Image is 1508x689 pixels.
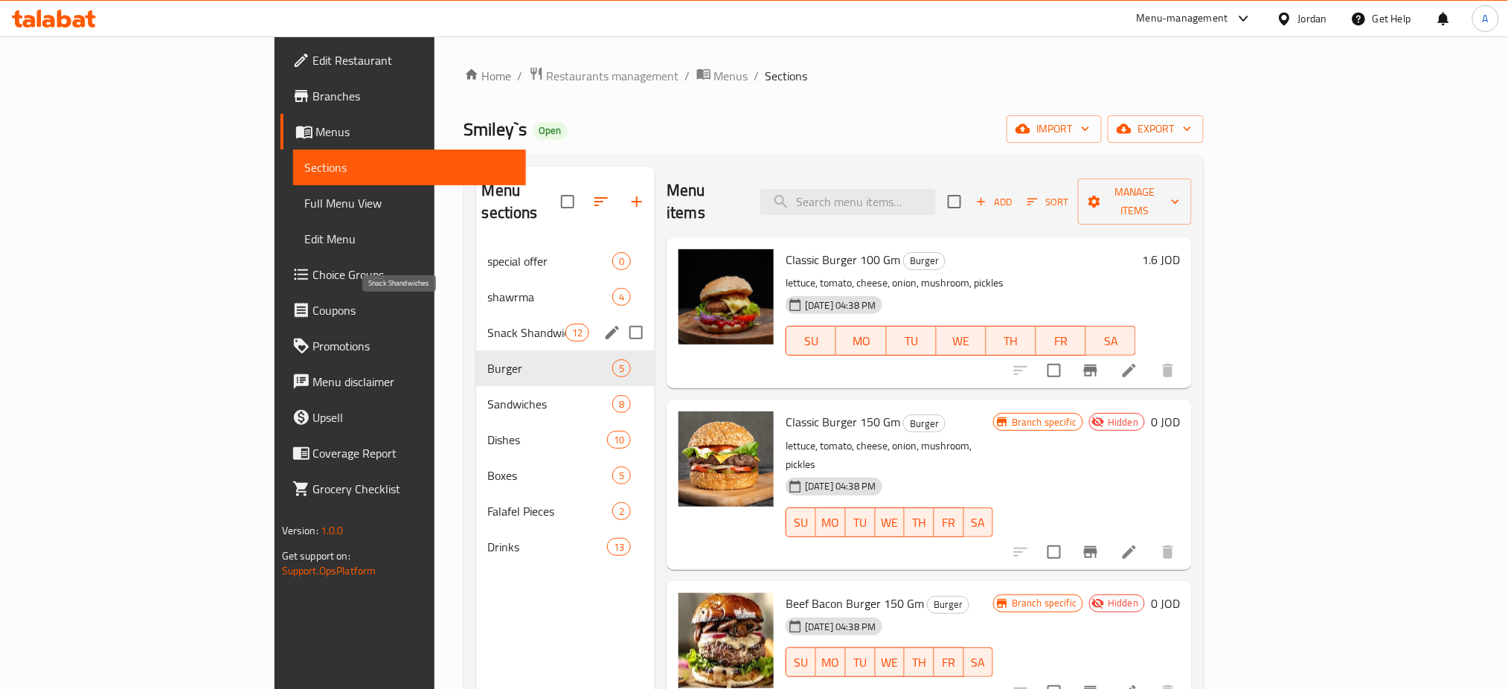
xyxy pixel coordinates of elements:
span: Add item [970,190,1018,214]
span: TU [893,330,931,352]
span: Upsell [313,408,515,426]
span: Menu disclaimer [313,373,515,391]
span: 12 [566,326,588,340]
div: Burger [903,414,946,432]
a: Sections [293,150,527,185]
button: TH [986,326,1036,356]
input: search [760,189,936,215]
span: Dishes [488,431,607,449]
span: SU [792,330,830,352]
button: FR [934,507,964,537]
span: Manage items [1090,183,1180,220]
span: TH [992,330,1030,352]
img: Beef Bacon Burger 150 Gm [678,593,774,688]
p: lettuce, tomato, cheese, onion, mushroom, pickles [786,274,1136,292]
span: Promotions [313,337,515,355]
span: Branches [313,87,515,105]
span: TU [852,652,870,673]
a: Restaurants management [529,66,679,86]
button: SA [964,507,994,537]
a: Menus [696,66,748,86]
div: Drinks [488,538,607,556]
span: Sort [1027,193,1068,211]
div: Burger [903,252,946,270]
div: Jordan [1298,10,1327,27]
span: Open [533,124,568,137]
div: items [607,431,631,449]
span: Burger [488,359,613,377]
li: / [685,67,690,85]
button: Add section [619,184,655,219]
span: FR [940,652,958,673]
a: Edit menu item [1120,543,1138,561]
a: Edit menu item [1120,362,1138,379]
span: Edit Menu [305,230,515,248]
span: Smiley`s [464,112,527,146]
span: TU [852,512,870,533]
span: Menus [714,67,748,85]
span: Sort sections [583,184,619,219]
a: Edit Menu [293,221,527,257]
a: Choice Groups [280,257,527,292]
span: TH [911,512,928,533]
span: Coverage Report [313,444,515,462]
button: TH [905,647,934,677]
li: / [754,67,760,85]
h2: Menu items [667,179,742,224]
img: Classic Burger 100 Gm [678,249,774,344]
a: Menus [280,114,527,150]
span: Branch specific [1006,596,1082,610]
span: TH [911,652,928,673]
button: Add [970,190,1018,214]
div: shawrma4 [476,279,655,315]
button: export [1108,115,1204,143]
span: Sort items [1018,190,1078,214]
button: TU [846,507,876,537]
span: Restaurants management [547,67,679,85]
div: Open [533,122,568,140]
span: Grocery Checklist [313,480,515,498]
button: FR [934,647,964,677]
span: Snack Shandwiches [488,324,565,342]
span: 5 [613,362,630,376]
span: Add [974,193,1014,211]
div: items [612,288,631,306]
button: delete [1150,534,1186,570]
span: Select section [939,186,970,217]
div: Snack Shandwiches12edit [476,315,655,350]
span: Coupons [313,301,515,319]
span: SA [970,512,988,533]
span: SU [792,512,810,533]
span: 0 [613,254,630,269]
button: import [1007,115,1102,143]
span: Full Menu View [305,194,515,212]
span: Select to update [1039,355,1070,386]
div: items [612,395,631,413]
a: Grocery Checklist [280,471,527,507]
button: SU [786,507,816,537]
span: special offer [488,252,613,270]
button: Sort [1024,190,1072,214]
div: items [612,359,631,377]
button: WE [937,326,986,356]
span: Beef Bacon Burger 150 Gm [786,592,924,615]
button: edit [601,321,623,344]
span: 1.0.0 [321,521,344,540]
h6: 0 JOD [1151,411,1180,432]
div: items [607,538,631,556]
span: Burger [904,415,945,432]
span: 10 [608,433,630,447]
div: special offer0 [476,243,655,279]
div: Burger5 [476,350,655,386]
div: Drinks13 [476,529,655,565]
a: Menu disclaimer [280,364,527,400]
p: lettuce, tomato, cheese, onion, mushroom, pickles [786,437,993,474]
span: Select all sections [552,186,583,217]
button: TU [887,326,937,356]
span: Select to update [1039,536,1070,568]
span: Hidden [1102,415,1144,429]
img: Classic Burger 150 Gm [678,411,774,507]
h6: 0 JOD [1151,593,1180,614]
span: Version: [282,521,318,540]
